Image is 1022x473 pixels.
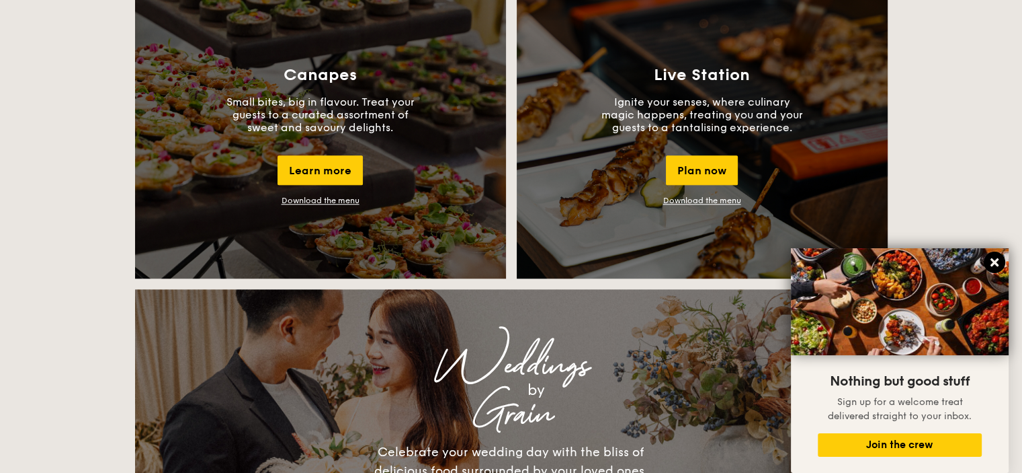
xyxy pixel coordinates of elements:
a: Download the menu [282,196,359,205]
img: DSC07876-Edit02-Large.jpeg [791,248,1009,355]
button: Close [984,252,1005,273]
span: Nothing but good stuff [830,373,970,390]
div: Weddings [253,354,769,378]
p: Small bites, big in flavour. Treat your guests to a curated assortment of sweet and savoury delig... [220,96,421,134]
div: Plan now [666,155,738,185]
h3: Canapes [284,66,357,85]
h3: Live Station [654,66,750,85]
p: Ignite your senses, where culinary magic happens, treating you and your guests to a tantalising e... [601,96,803,134]
div: by [303,378,769,402]
button: Join the crew [818,433,982,457]
div: Learn more [278,155,363,185]
span: Sign up for a welcome treat delivered straight to your inbox. [828,396,972,422]
div: Grain [253,402,769,427]
a: Download the menu [663,196,741,205]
